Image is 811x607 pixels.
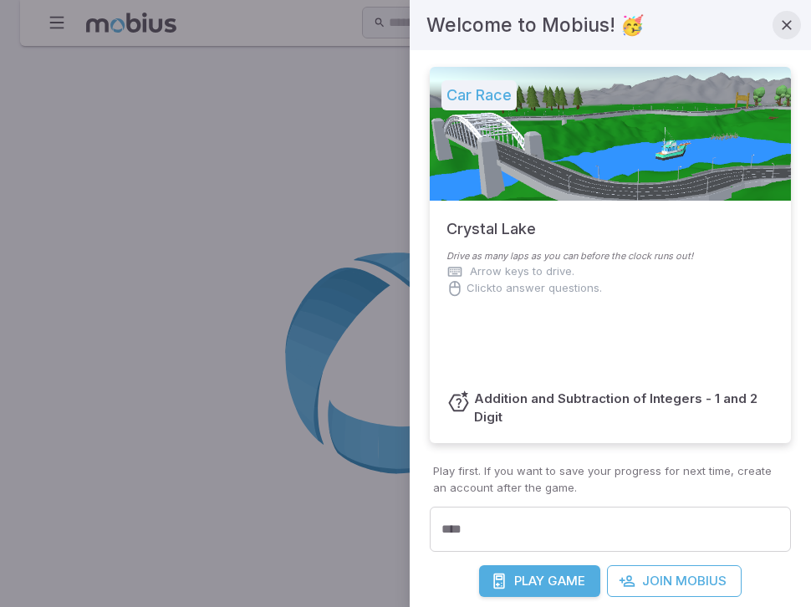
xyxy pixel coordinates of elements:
p: Play first. If you want to save your progress for next time, create an account after the game. [433,463,788,497]
h6: Addition and Subtraction of Integers - 1 and 2 Digit [474,390,774,426]
p: Arrow keys to drive. [470,263,574,280]
span: Play [514,572,544,590]
h5: Car Race [441,80,517,110]
a: Join Mobius [607,565,742,597]
span: Game [548,572,585,590]
h5: Crystal Lake [446,201,536,241]
p: Click to answer questions. [467,280,602,297]
h4: Welcome to Mobius! 🥳 [426,10,644,40]
p: Drive as many laps as you can before the clock runs out! [446,249,774,263]
button: PlayGame [479,565,600,597]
